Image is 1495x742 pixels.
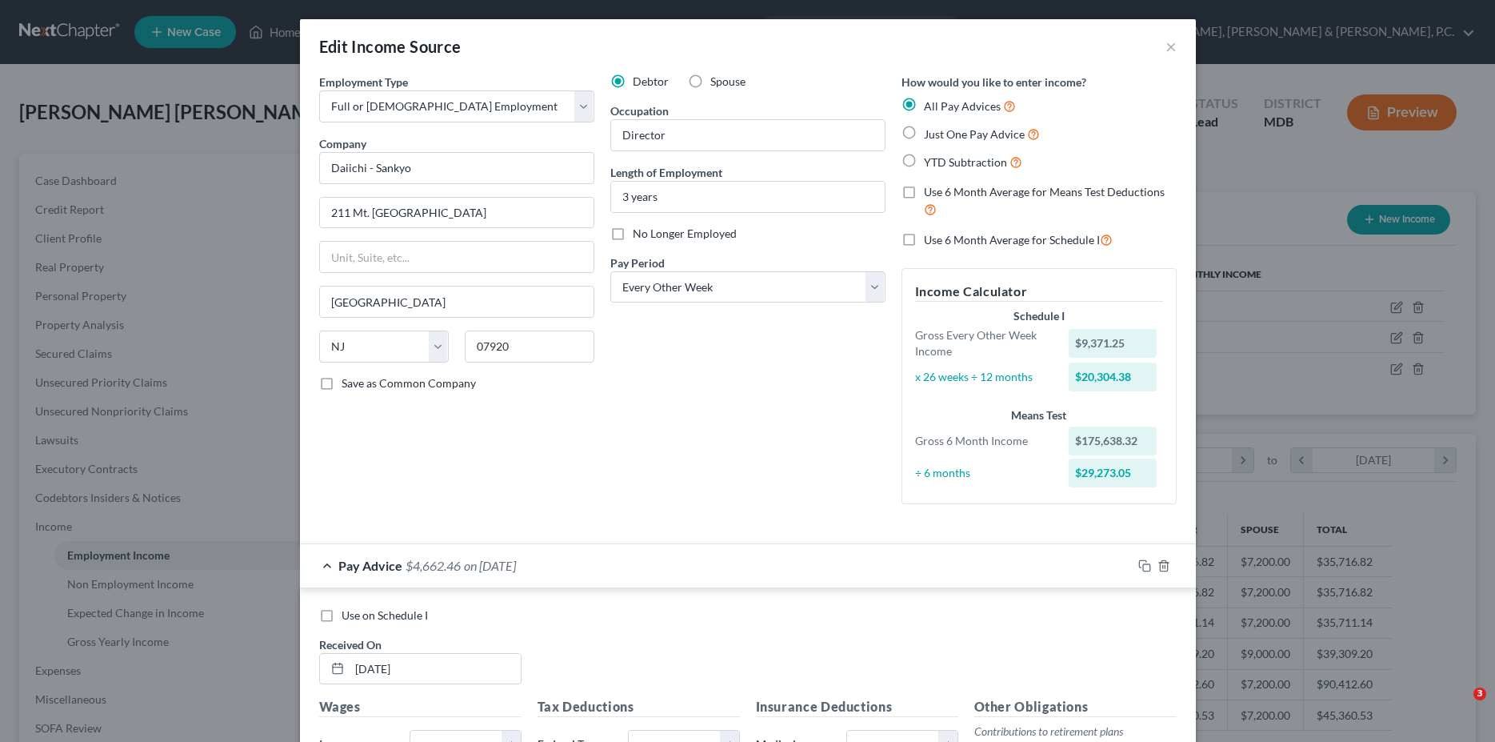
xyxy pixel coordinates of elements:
input: Unit, Suite, etc... [320,242,594,272]
div: $29,273.05 [1069,459,1157,487]
h5: Insurance Deductions [756,697,958,717]
input: MM/DD/YYYY [350,654,521,684]
span: Save as Common Company [342,376,476,390]
div: $9,371.25 [1069,329,1157,358]
span: $4,662.46 [406,558,461,573]
label: Length of Employment [610,164,722,181]
div: Edit Income Source [319,35,462,58]
h5: Income Calculator [915,282,1163,302]
label: How would you like to enter income? [901,74,1086,90]
span: Pay Advice [338,558,402,573]
div: $175,638.32 [1069,427,1157,455]
div: Gross Every Other Week Income [907,327,1061,359]
div: $20,304.38 [1069,363,1157,391]
p: Contributions to retirement plans [974,724,1177,740]
span: Spouse [710,74,746,88]
h5: Tax Deductions [538,697,740,717]
span: Debtor [633,74,669,88]
span: Company [319,137,366,150]
label: Occupation [610,102,669,119]
input: -- [611,120,885,150]
input: Enter zip... [465,331,594,363]
span: Use 6 Month Average for Means Test Deductions [924,185,1165,199]
input: Enter address... [320,198,594,228]
div: Gross 6 Month Income [907,433,1061,449]
span: Received On [319,638,382,652]
span: Use 6 Month Average for Schedule I [924,233,1100,247]
span: 3 [1473,688,1486,700]
div: ÷ 6 months [907,465,1061,481]
h5: Wages [319,697,522,717]
span: Employment Type [319,75,408,89]
div: x 26 weeks ÷ 12 months [907,369,1061,385]
iframe: Intercom live chat [1441,688,1479,726]
h5: Other Obligations [974,697,1177,717]
span: Use on Schedule I [342,608,428,622]
span: All Pay Advices [924,99,1001,113]
input: Search company by name... [319,152,594,184]
input: ex: 2 years [611,182,885,212]
span: Pay Period [610,256,665,270]
span: Just One Pay Advice [924,127,1025,141]
input: Enter city... [320,287,594,317]
span: on [DATE] [464,558,516,573]
button: × [1165,37,1177,56]
div: Schedule I [915,308,1163,324]
div: Means Test [915,407,1163,423]
span: YTD Subtraction [924,155,1007,169]
span: No Longer Employed [633,227,737,240]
